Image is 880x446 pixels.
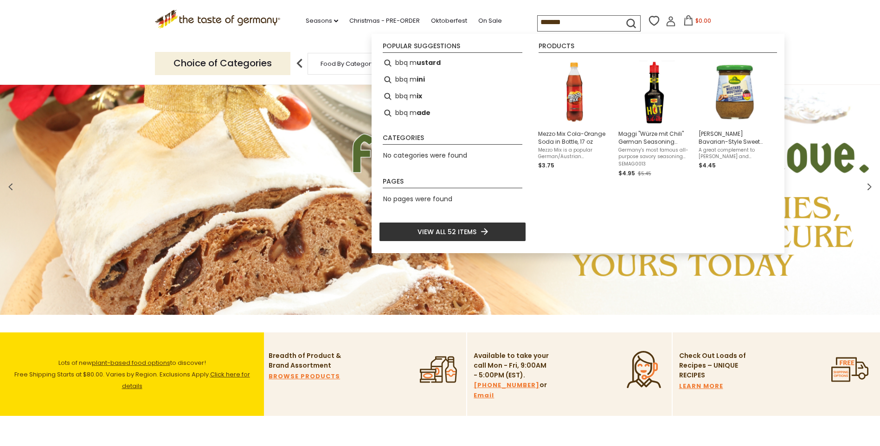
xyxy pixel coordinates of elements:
[638,170,651,177] span: $5.45
[618,147,691,160] span: Germany's most famous all-purpose savory seasoning with a hot chili kick. A great flavor added to...
[618,169,635,177] span: $4.95
[379,222,526,242] li: View all 52 items
[372,34,784,253] div: Instant Search Results
[679,351,746,380] p: Check Out Loads of Recipes – UNIQUE RECIPES
[538,147,611,160] span: Mezzo Mix is a popular German/Austrian refreshment drink with a mix of Cola and Orange Soda (aka ...
[321,60,374,67] a: Food By Category
[92,358,170,367] a: plant-based food options
[383,194,452,204] span: No pages were found
[699,130,771,146] span: [PERSON_NAME] Bavarian-Style Sweet Mustard 8.5 oz.
[417,108,430,118] b: ade
[538,161,554,169] span: $3.75
[618,161,691,167] span: SEMAG0013
[431,16,467,26] a: Oktoberfest
[306,16,338,26] a: Seasons
[379,105,526,121] li: bbq made
[383,134,522,145] li: Categories
[474,351,550,401] p: Available to take your call Mon - Fri, 9:00AM - 5:00PM (EST). or
[383,151,467,160] span: No categories were found
[269,371,340,382] a: BROWSE PRODUCTS
[538,58,611,178] a: Mezzo Mix Cola-OrangeMezzo Mix Cola-Orange Soda in Bottle, 17 ozMezzo Mix is a popular German/Aus...
[678,15,717,29] button: $0.00
[417,74,425,85] b: ini
[701,58,769,126] img: Kuehne Bavarian-Style Sweet Mustard
[615,55,695,182] li: Maggi "Würze mit Chili" German Seasoning Sauce, 3.5 oz
[383,43,522,53] li: Popular suggestions
[379,88,526,105] li: bbq mix
[679,381,723,391] a: LEARN MORE
[379,71,526,88] li: bbq mini
[539,43,777,53] li: Products
[695,17,711,25] span: $0.00
[695,55,775,182] li: Kuehne Bavarian-Style Sweet Mustard 8.5 oz.
[290,54,309,73] img: previous arrow
[534,55,615,182] li: Mezzo Mix Cola-Orange Soda in Bottle, 17 oz
[474,380,540,390] a: [PHONE_NUMBER]
[383,178,522,188] li: Pages
[618,58,691,178] a: Maggi "Würze mit Chili" German Seasoning Sauce, 3.5 ozGermany's most famous all-purpose savory se...
[541,58,608,126] img: Mezzo Mix Cola-Orange
[122,370,250,390] a: Click here for details
[349,16,420,26] a: Christmas - PRE-ORDER
[618,130,691,146] span: Maggi "Würze mit Chili" German Seasoning Sauce, 3.5 oz
[418,227,476,237] span: View all 52 items
[417,57,441,68] b: ustard
[379,55,526,71] li: bbq mustard
[699,58,771,178] a: Kuehne Bavarian-Style Sweet Mustard[PERSON_NAME] Bavarian-Style Sweet Mustard 8.5 oz.A great comp...
[699,147,771,160] span: A great complement to [PERSON_NAME] and Bavarian pretzels.
[14,358,250,390] span: Lots of new to discover! Free Shipping Starts at $80.00. Varies by Region. Exclusions Apply.
[699,161,716,169] span: $4.45
[269,351,345,370] p: Breadth of Product & Brand Assortment
[417,91,422,102] b: ix
[538,130,611,146] span: Mezzo Mix Cola-Orange Soda in Bottle, 17 oz
[155,52,290,75] p: Choice of Categories
[478,16,502,26] a: On Sale
[474,390,494,401] a: Email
